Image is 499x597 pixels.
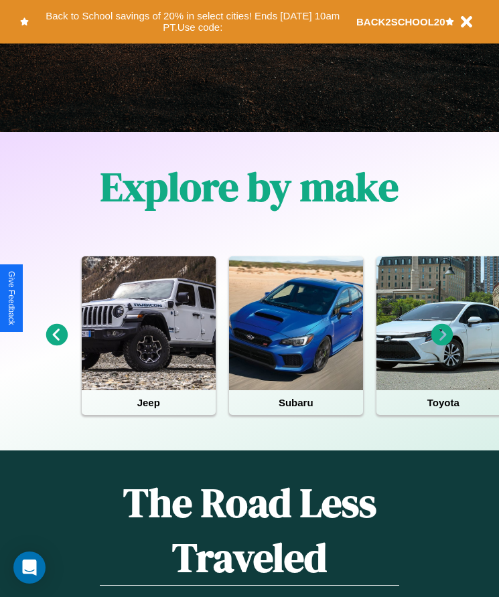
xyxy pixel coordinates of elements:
[7,271,16,325] div: Give Feedback
[100,159,399,214] h1: Explore by make
[229,390,363,415] h4: Subaru
[29,7,356,37] button: Back to School savings of 20% in select cities! Ends [DATE] 10am PT.Use code:
[82,390,216,415] h4: Jeep
[356,16,445,27] b: BACK2SCHOOL20
[100,475,399,586] h1: The Road Less Traveled
[13,551,46,584] div: Open Intercom Messenger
